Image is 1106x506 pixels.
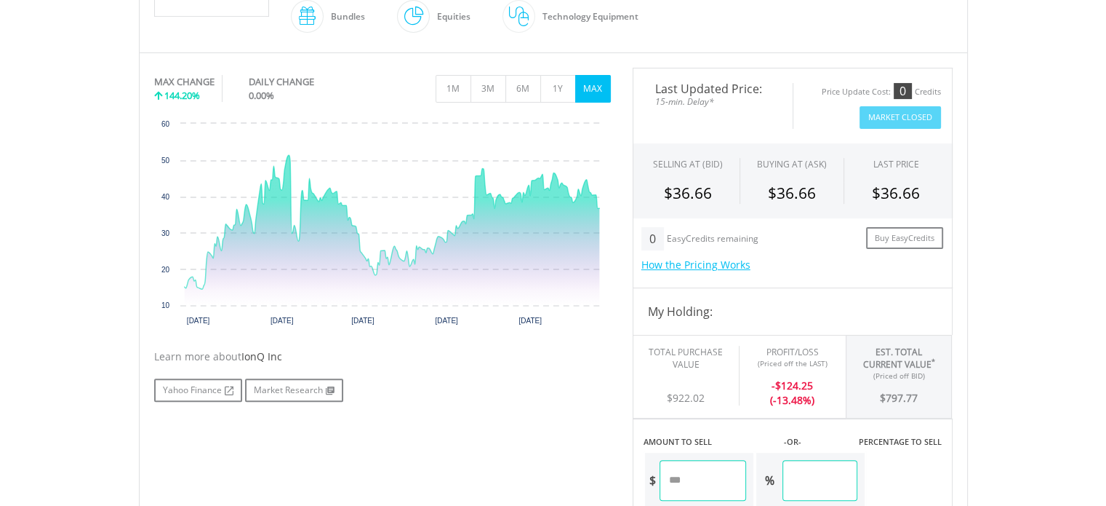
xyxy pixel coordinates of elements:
[645,460,660,501] div: $
[241,349,282,363] span: IonQ Inc
[470,75,506,103] button: 3M
[768,183,816,203] span: $36.66
[757,158,827,170] span: BUYING AT (ASK)
[915,87,941,98] div: Credits
[783,436,801,448] label: -OR-
[351,317,374,325] text: [DATE]
[667,234,758,246] div: EasyCredits remaining
[505,75,541,103] button: 6M
[772,379,775,392] span: -
[756,460,782,501] div: %
[750,358,835,368] div: (Priced off the LAST)
[249,89,274,102] span: 0.00%
[770,379,814,407] span: 124.25 (-13.48%)
[664,183,712,203] span: $36.66
[436,75,471,103] button: 1M
[857,381,941,406] div: $
[667,391,705,405] span: $922.02
[653,158,723,170] div: SELLING AT (BID)
[575,75,611,103] button: MAX
[245,379,343,402] a: Market Research
[540,75,576,103] button: 1Y
[872,183,920,203] span: $36.66
[644,83,782,95] span: Last Updated Price:
[750,368,835,408] div: $
[750,346,835,358] div: Profit/Loss
[161,266,169,274] text: 20
[866,227,943,250] a: Buy EasyCredits
[186,317,209,325] text: [DATE]
[249,75,363,89] div: DAILY CHANGE
[644,436,712,448] label: AMOUNT TO SELL
[435,317,458,325] text: [DATE]
[161,157,169,165] text: 50
[270,317,293,325] text: [DATE]
[161,193,169,201] text: 40
[644,346,728,371] div: Total Purchase Value
[822,87,891,98] div: Price Update Cost:
[164,89,200,102] span: 144.20%
[161,229,169,237] text: 30
[154,75,215,89] div: MAX CHANGE
[154,349,611,364] div: Learn more about
[641,258,750,272] a: How the Pricing Works
[154,116,611,335] svg: Interactive chart
[886,391,918,405] span: 797.77
[641,227,664,250] div: 0
[857,346,941,371] div: Est. Total Current Value
[154,379,242,402] a: Yahoo Finance
[648,303,937,320] h4: My Holding:
[873,158,919,170] div: LAST PRICE
[644,95,782,108] span: 15-min. Delay*
[518,317,542,325] text: [DATE]
[858,436,941,448] label: PERCENTAGE TO SELL
[161,120,169,128] text: 60
[857,371,941,381] div: (Priced off BID)
[894,83,912,99] div: 0
[161,301,169,309] text: 10
[859,106,941,129] button: Market Closed
[154,116,611,335] div: Chart. Highcharts interactive chart.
